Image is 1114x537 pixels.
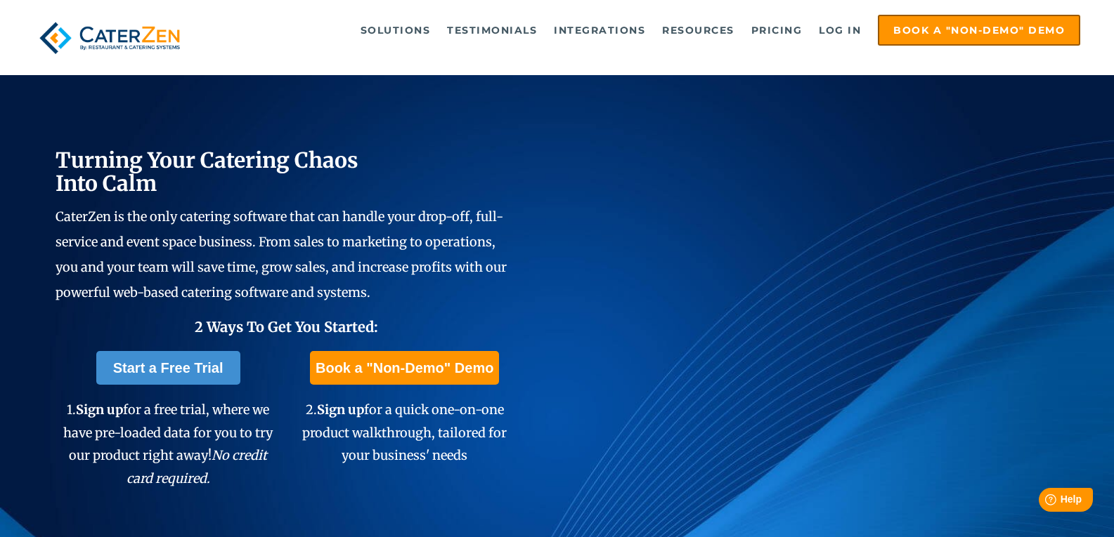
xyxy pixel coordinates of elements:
[878,15,1080,46] a: Book a "Non-Demo" Demo
[56,147,358,197] span: Turning Your Catering Chaos Into Calm
[96,351,240,385] a: Start a Free Trial
[547,16,652,44] a: Integrations
[812,16,868,44] a: Log in
[354,16,438,44] a: Solutions
[989,482,1099,522] iframe: Help widget launcher
[63,402,273,486] span: 1. for a free trial, where we have pre-loaded data for you to try our product right away!
[302,402,507,463] span: 2. for a quick one-on-one product walkthrough, tailored for your business' needs
[76,402,123,418] span: Sign up
[56,208,507,300] span: CaterZen is the only catering software that can handle your drop-off, full-service and event spac...
[655,16,741,44] a: Resources
[744,16,810,44] a: Pricing
[440,16,544,44] a: Testimonials
[195,318,378,336] span: 2 Ways To Get You Started:
[310,351,499,385] a: Book a "Non-Demo" Demo
[34,15,186,61] img: caterzen
[127,447,268,486] em: No credit card required.
[212,15,1080,46] div: Navigation Menu
[317,402,364,418] span: Sign up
